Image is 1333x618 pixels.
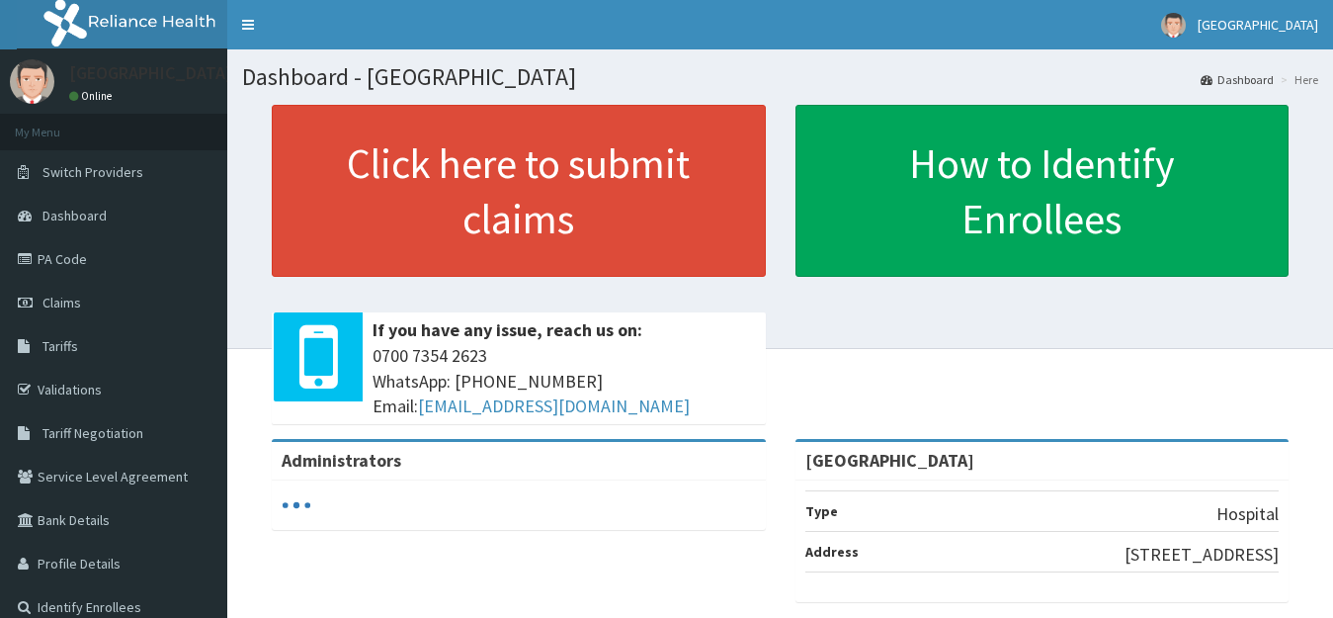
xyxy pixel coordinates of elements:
[69,89,117,103] a: Online
[1125,542,1279,568] p: [STREET_ADDRESS]
[805,543,859,561] b: Address
[1276,71,1318,88] li: Here
[373,318,642,341] b: If you have any issue, reach us on:
[805,449,974,472] strong: [GEOGRAPHIC_DATA]
[42,424,143,442] span: Tariff Negotiation
[418,395,690,417] a: [EMAIL_ADDRESS][DOMAIN_NAME]
[1201,71,1274,88] a: Dashboard
[42,163,143,181] span: Switch Providers
[10,59,54,104] img: User Image
[1161,13,1186,38] img: User Image
[282,449,401,472] b: Administrators
[42,294,81,311] span: Claims
[69,64,232,82] p: [GEOGRAPHIC_DATA]
[1216,501,1279,527] p: Hospital
[1198,16,1318,34] span: [GEOGRAPHIC_DATA]
[42,207,107,224] span: Dashboard
[795,105,1290,277] a: How to Identify Enrollees
[373,343,756,419] span: 0700 7354 2623 WhatsApp: [PHONE_NUMBER] Email:
[42,337,78,355] span: Tariffs
[805,502,838,520] b: Type
[282,490,311,520] svg: audio-loading
[242,64,1318,90] h1: Dashboard - [GEOGRAPHIC_DATA]
[272,105,766,277] a: Click here to submit claims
